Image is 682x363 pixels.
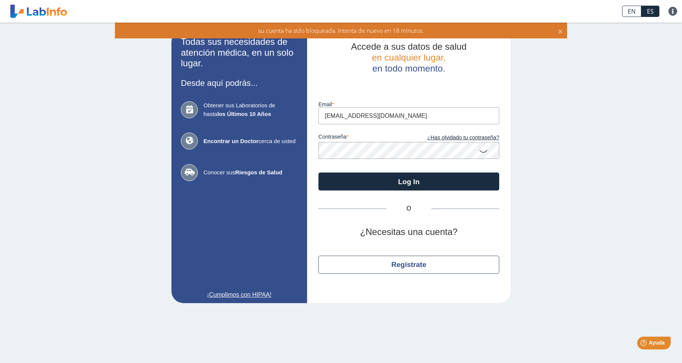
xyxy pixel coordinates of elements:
b: Encontrar un Doctor [203,138,258,144]
span: Conocer sus [203,168,298,177]
a: ¿Has olvidado tu contraseña? [409,134,499,142]
a: EN [622,6,641,17]
span: O [386,204,431,213]
label: contraseña [318,134,409,142]
span: Accede a sus datos de salud [351,41,467,52]
h2: ¿Necesitas una cuenta? [318,227,499,238]
label: email [318,101,499,107]
span: en cualquier lugar, [372,52,446,63]
a: ES [641,6,659,17]
h2: Todas sus necesidades de atención médica, en un solo lugar. [181,37,298,69]
button: Log In [318,172,499,191]
iframe: Help widget launcher [615,334,674,355]
a: ¡Cumplimos con HIPAA! [181,290,298,299]
span: en todo momento. [372,63,445,73]
span: cerca de usted [203,137,298,146]
span: su cuenta ha sido bloqueada. Intenta de nuevo en 18 minutos. [258,26,424,35]
span: Obtener sus Laboratorios de hasta [203,101,298,118]
b: Riesgos de Salud [235,169,282,175]
button: Regístrate [318,256,499,274]
h3: Desde aquí podrás... [181,78,298,88]
b: los Últimos 10 Años [217,111,271,117]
